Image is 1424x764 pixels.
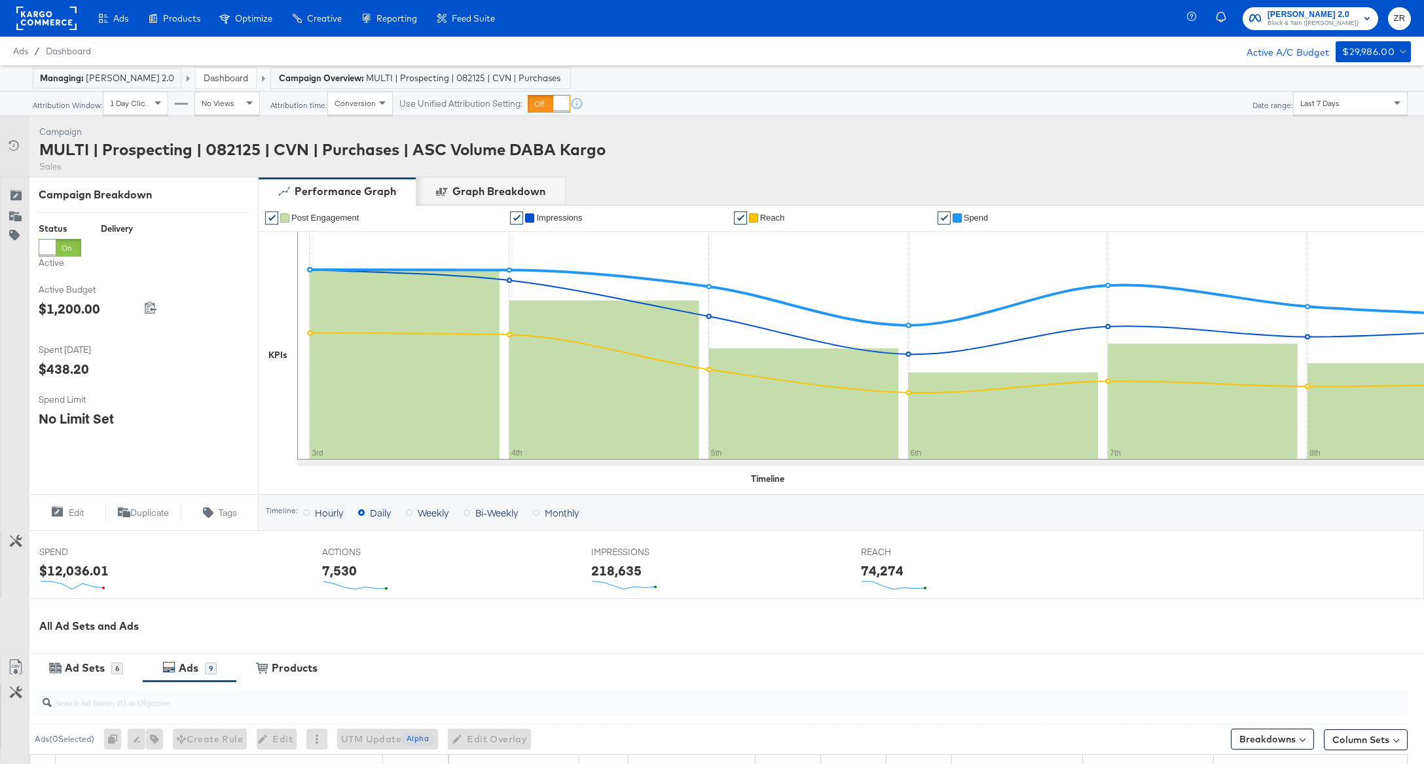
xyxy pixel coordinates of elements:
span: Optimize [235,13,272,24]
span: REACH [861,546,959,558]
span: Monthly [545,506,579,519]
span: Post Engagement [291,213,359,223]
span: IMPRESSIONS [591,546,689,558]
div: Timeline: [265,506,298,515]
div: [PERSON_NAME] 2.0 [40,72,174,84]
label: Active [39,257,81,269]
div: No Limit Set [39,409,114,428]
button: Breakdowns [1231,729,1314,750]
div: Graph Breakdown [452,184,545,199]
div: 0 [104,729,128,750]
button: $29,986.00 [1336,41,1411,62]
span: Ads [13,46,28,56]
div: 218,635 [591,561,642,580]
span: Spent [DATE] [39,344,137,356]
div: Sales [39,160,606,173]
div: 6 [111,663,123,674]
strong: Campaign Overview: [279,73,364,83]
span: ZR [1393,11,1406,26]
div: KPIs [268,349,287,361]
a: ✔ [938,211,951,225]
div: Date range: [1252,101,1293,110]
div: Attribution time: [270,101,327,110]
span: Reach [760,213,785,223]
div: Delivery [101,223,133,235]
div: Performance Graph [295,184,396,199]
a: ✔ [734,211,747,225]
span: Edit [69,507,84,519]
span: Hourly [315,506,343,519]
span: Block & Tam ([PERSON_NAME]) [1268,18,1359,29]
div: Active A/C Budget [1233,41,1329,61]
span: Reporting [376,13,417,24]
div: Timeline [751,473,784,485]
div: Ads ( 0 Selected) [35,733,94,745]
span: Feed Suite [452,13,495,24]
span: Last 7 Days [1300,98,1340,108]
span: Impressions [536,213,582,223]
label: Use Unified Attribution Setting: [399,98,522,110]
span: No Views [202,98,234,108]
div: $1,200.00 [39,299,100,318]
span: Spend [964,213,989,223]
span: Products [163,13,200,24]
div: Ad Sets [65,661,105,676]
div: All Ad Sets and Ads [39,619,1424,634]
span: Creative [307,13,342,24]
button: Edit [29,505,105,520]
button: Duplicate [105,505,182,520]
span: Active Budget [39,283,137,296]
span: SPEND [39,546,137,558]
button: Column Sets [1324,729,1408,750]
div: 74,274 [861,561,904,580]
input: Search Ad Name, ID or Objective [52,684,1281,710]
div: $438.20 [39,359,89,378]
div: $12,036.01 [39,561,109,580]
div: $29,986.00 [1342,44,1395,60]
div: Products [272,661,318,676]
span: Conversion [335,98,376,108]
a: Dashboard [46,46,91,56]
a: ✔ [265,211,278,225]
button: Tags [181,505,258,520]
span: ACTIONS [322,546,420,558]
div: 7,530 [322,561,357,580]
span: Tags [219,507,237,519]
span: Bi-Weekly [475,506,518,519]
span: Daily [370,506,391,519]
div: Attribution Window: [32,101,103,110]
span: / [28,46,46,56]
strong: Managing: [40,73,84,83]
span: MULTI | Prospecting | 082125 | CVN | Purchases | ASC Volume DABA Kargo [366,72,562,84]
div: Campaign [39,126,606,138]
div: Ads [179,661,198,676]
a: Dashboard [204,72,248,84]
span: Duplicate [130,507,169,519]
div: 9 [205,663,217,674]
span: Weekly [418,506,448,519]
span: [PERSON_NAME] 2.0 [1268,8,1359,22]
span: Spend Limit [39,393,137,406]
div: MULTI | Prospecting | 082125 | CVN | Purchases | ASC Volume DABA Kargo [39,138,606,160]
span: Ads [113,13,128,24]
div: Campaign Breakdown [39,187,248,202]
a: ✔ [510,211,523,225]
span: 1 Day Clicks [110,98,153,108]
div: Status [39,223,81,235]
button: [PERSON_NAME] 2.0Block & Tam ([PERSON_NAME]) [1243,7,1378,30]
button: ZR [1388,7,1411,30]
